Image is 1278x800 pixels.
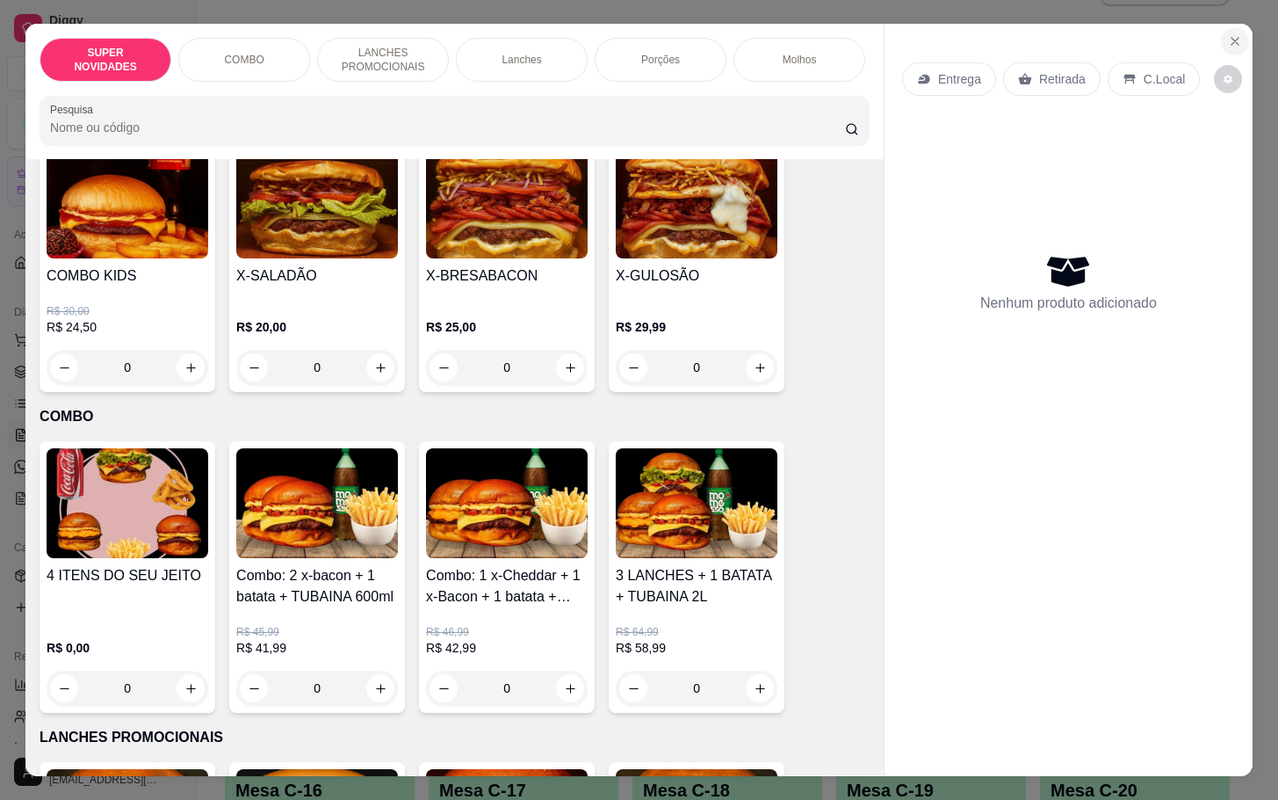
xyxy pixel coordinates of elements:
button: decrease-product-quantity [619,353,647,382]
p: R$ 29,99 [616,318,777,336]
p: LANCHES PROMOCIONAIS [332,46,434,74]
img: product-image [47,448,208,558]
p: SUPER NOVIDADES [54,46,156,74]
button: decrease-product-quantity [240,674,268,702]
h4: X-GULOSÃO [616,265,777,287]
p: Molhos [783,53,817,67]
p: C.Local [1144,70,1185,88]
button: increase-product-quantity [746,353,774,382]
button: Close [1221,27,1249,55]
p: Lanches [502,53,541,67]
p: R$ 46,99 [426,625,588,639]
button: decrease-product-quantity [1214,65,1242,93]
h4: Combo: 1 x-Cheddar + 1 x-Bacon + 1 batata + TUBAINA 600ml [426,565,588,607]
label: Pesquisa [50,102,99,117]
h4: X-BRESABACON [426,265,588,287]
h4: 4 ITENS DO SEU JEITO [47,565,208,586]
img: product-image [236,448,398,558]
p: R$ 30,00 [47,304,208,318]
img: product-image [47,149,208,258]
p: R$ 24,50 [47,318,208,336]
h4: 3 LANCHES + 1 BATATA + TUBAINA 2L [616,565,777,607]
p: Porções [641,53,680,67]
p: COMBO [40,406,870,427]
p: Nenhum produto adicionado [980,293,1157,314]
h4: Combo: 2 x-bacon + 1 batata + TUBAINA 600ml [236,565,398,607]
p: R$ 42,99 [426,639,588,657]
h4: X-SALADÃO [236,265,398,287]
img: product-image [426,149,588,258]
h4: COMBO KIDS [47,265,208,287]
img: product-image [236,149,398,258]
p: LANCHES PROMOCIONAIS [40,727,870,748]
p: Retirada [1039,70,1086,88]
input: Pesquisa [50,119,845,136]
img: product-image [616,149,777,258]
p: R$ 25,00 [426,318,588,336]
p: Entrega [938,70,981,88]
img: product-image [426,448,588,558]
p: R$ 20,00 [236,318,398,336]
button: increase-product-quantity [556,674,584,702]
p: R$ 64,99 [616,625,777,639]
p: R$ 0,00 [47,639,208,657]
button: increase-product-quantity [366,674,394,702]
p: COMBO [224,53,264,67]
p: R$ 58,99 [616,639,777,657]
img: product-image [616,448,777,558]
button: decrease-product-quantity [430,674,458,702]
p: R$ 41,99 [236,639,398,657]
p: R$ 45,99 [236,625,398,639]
